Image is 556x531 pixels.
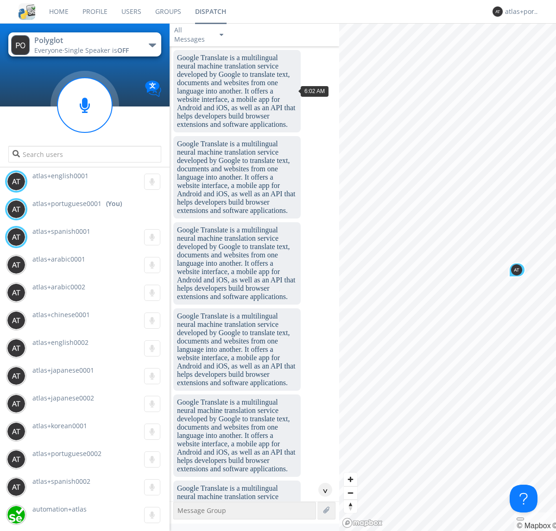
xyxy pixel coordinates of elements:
[342,518,383,528] a: Mapbox logo
[106,199,122,208] div: (You)
[32,227,90,236] span: atlas+spanish0001
[7,283,25,302] img: 373638.png
[32,366,94,375] span: atlas+japanese0001
[174,25,211,44] div: All Messages
[7,228,25,246] img: 373638.png
[7,200,25,219] img: 373638.png
[7,172,25,191] img: 373638.png
[7,394,25,413] img: 373638.png
[32,421,87,430] span: atlas+korean0001
[510,485,537,512] iframe: Toggle Customer Support
[34,35,139,46] div: Polyglot
[509,262,525,277] div: Map marker
[511,264,522,275] img: 373638.png
[8,32,161,56] button: PolyglotEveryone·Single Speaker isOFF
[177,312,297,387] dc-p: Google Translate is a multilingual neural machine translation service developed by Google to tran...
[32,477,90,486] span: atlas+spanish0002
[32,171,88,180] span: atlas+english0001
[505,7,540,16] div: atlas+portuguese0001
[7,422,25,441] img: 373638.png
[220,34,223,36] img: caret-down-sm.svg
[11,35,30,55] img: 373638.png
[19,3,35,20] img: cddb5a64eb264b2086981ab96f4c1ba7
[7,506,25,524] img: d2d01cd9b4174d08988066c6d424eccd
[177,140,297,215] dc-p: Google Translate is a multilingual neural machine translation service developed by Google to tran...
[7,311,25,330] img: 373638.png
[32,449,101,458] span: atlas+portuguese0002
[7,367,25,385] img: 373638.png
[145,81,161,97] img: Translation enabled
[344,473,357,486] button: Zoom in
[7,256,25,274] img: 373638.png
[177,226,297,301] dc-p: Google Translate is a multilingual neural machine translation service developed by Google to tran...
[493,6,503,17] img: 373638.png
[117,46,129,55] span: OFF
[34,46,139,55] div: Everyone ·
[8,146,161,162] input: Search users
[517,522,550,530] a: Mapbox
[7,450,25,469] img: 373638.png
[32,199,101,208] span: atlas+portuguese0001
[517,518,524,520] button: Toggle attribution
[32,310,90,319] span: atlas+chinese0001
[177,398,297,473] dc-p: Google Translate is a multilingual neural machine translation service developed by Google to tran...
[32,255,85,263] span: atlas+arabic0001
[7,339,25,357] img: 373638.png
[64,46,129,55] span: Single Speaker is
[32,505,87,513] span: automation+atlas
[7,478,25,496] img: 373638.png
[32,394,94,402] span: atlas+japanese0002
[344,500,357,513] button: Reset bearing to north
[177,54,297,129] dc-p: Google Translate is a multilingual neural machine translation service developed by Google to tran...
[32,282,85,291] span: atlas+arabic0002
[344,487,357,500] span: Zoom out
[344,486,357,500] button: Zoom out
[318,483,332,497] div: ^
[304,88,325,94] span: 6:02 AM
[32,338,88,347] span: atlas+english0002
